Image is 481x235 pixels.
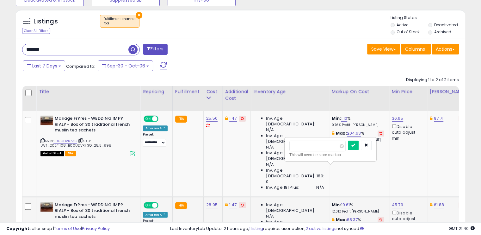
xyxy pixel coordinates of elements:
b: Mariage Fr?res - WEDDING IMP?RIAL? - Box of 30 traditional french muslin tea sachets [55,202,132,221]
span: ON [144,202,152,208]
div: Preset: [143,132,168,147]
span: N/A [266,162,274,168]
div: seller snap | | [6,226,110,232]
button: × [136,12,142,19]
span: Columns [405,46,425,52]
span: Sep-30 - Oct-06 [107,63,145,69]
div: [PERSON_NAME] [430,88,467,95]
small: FBA [175,202,187,209]
i: This overrides the store level max markup for this listing [332,218,334,222]
a: 28.05 [206,202,218,208]
i: Revert to store-level Max Markup [379,218,382,221]
div: Amazon AI * [143,125,168,131]
a: 61.88 [434,202,444,208]
div: % [332,202,384,214]
div: Repricing [143,88,170,95]
span: Last 7 Days [32,63,57,69]
a: 1 listing [249,225,263,232]
p: Listing States: [391,15,465,21]
div: % [332,116,384,127]
a: 36.65 [392,115,403,122]
a: 97.71 [434,115,443,122]
div: % [332,217,384,229]
b: Min: [332,202,341,208]
span: Inv. Age [DEMOGRAPHIC_DATA]: [266,116,324,127]
div: ASIN: [40,116,135,156]
button: Filters [143,44,168,55]
a: 2 active listings [305,225,336,232]
label: Active [397,22,408,28]
span: N/A [266,213,274,219]
div: This will override store markup [289,152,372,158]
span: Inv. Age [DEMOGRAPHIC_DATA]-180: [266,168,324,179]
div: Disable auto adjust min [392,209,422,228]
a: 19.61 [341,202,350,208]
span: Compared to: [66,63,95,69]
a: 1.47 [229,202,237,208]
a: 68.37 [347,217,358,223]
div: Fulfillment [175,88,201,95]
div: Additional Cost [225,88,248,102]
b: Min: [332,115,341,121]
p: 12.01% Profit [PERSON_NAME] [332,209,384,214]
div: Markup on Cost [332,88,386,95]
th: The percentage added to the cost of goods (COGS) that forms the calculator for Min & Max prices. [329,86,389,111]
small: FBA [175,116,187,123]
b: Max: [336,217,347,223]
div: Last InventoryLab Update: 2 hours ago, requires user action, not synced. [170,226,475,232]
div: Inventory Age [253,88,326,95]
div: fba [103,21,136,26]
span: N/A [266,127,274,133]
span: Fulfillment channel : [103,16,136,26]
div: Title [39,88,138,95]
div: Displaying 1 to 2 of 2 items [406,77,459,83]
img: 41o8ZqxzovL._SL40_.jpg [40,202,53,212]
div: Min Price [392,88,424,95]
span: ON [144,116,152,122]
span: 0 [266,179,268,185]
b: Mariage Fr?res - WEDDING IMP?RIAL? - Box of 30 traditional french muslin tea sachets [55,116,132,135]
div: % [332,130,384,142]
span: | SKU: LWT_20241108_B00UDVR73O_25.5_998 [40,138,111,148]
div: Amazon AI * [143,212,168,218]
a: Privacy Policy [82,225,110,232]
div: Preset: [143,219,168,233]
div: Disable auto adjust min [392,123,422,141]
button: Sep-30 - Oct-06 [98,60,153,71]
p: 0.76% Profit [PERSON_NAME] [332,123,384,127]
a: Terms of Use [54,225,81,232]
a: 25.50 [206,115,218,122]
label: Out of Stock [397,29,420,35]
span: Inv. Age [DEMOGRAPHIC_DATA]: [266,133,324,144]
span: N/A [316,185,324,190]
span: OFF [157,202,168,208]
img: 41o8ZqxzovL._SL40_.jpg [40,116,53,125]
button: Last 7 Days [23,60,65,71]
span: OFF [157,116,168,122]
span: 2025-10-14 21:40 GMT [449,225,475,232]
a: 1.47 [229,115,237,122]
b: Max: [336,130,347,136]
a: 1.10 [341,115,347,122]
span: N/A [266,144,274,150]
button: Save View [367,44,400,54]
span: Inv. Age [DEMOGRAPHIC_DATA]: [266,202,324,213]
span: FBA [65,151,76,156]
a: B00UDVR73O [53,138,77,144]
span: Inv. Age 181 Plus: [266,185,299,190]
label: Archived [434,29,451,35]
a: 45.79 [392,202,403,208]
button: Actions [432,44,459,54]
h5: Listings [34,17,58,26]
span: All listings that are currently out of stock and unavailable for purchase on Amazon [40,151,64,156]
span: Inv. Age [DEMOGRAPHIC_DATA]: [266,219,324,231]
label: Deactivated [434,22,458,28]
div: Cost [206,88,220,95]
a: 204.63 [347,130,361,137]
strong: Copyright [6,225,29,232]
span: Inv. Age [DEMOGRAPHIC_DATA]: [266,150,324,162]
div: Clear All Filters [22,28,50,34]
button: Columns [401,44,431,54]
